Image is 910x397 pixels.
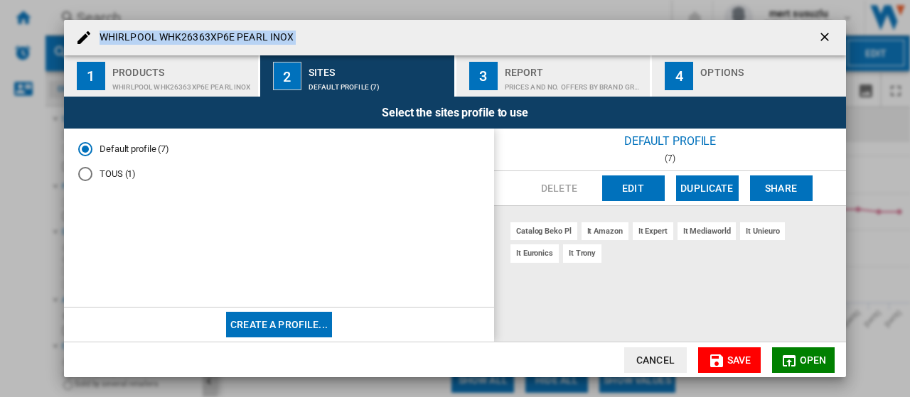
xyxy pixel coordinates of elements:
[750,175,813,201] button: Share
[510,244,559,262] div: it euronics
[633,222,673,240] div: it expert
[494,153,846,163] div: (7)
[112,61,252,76] div: Products
[678,222,737,240] div: it mediaworld
[309,76,449,91] div: Default profile (7)
[494,129,846,153] div: Default profile
[727,354,751,366] span: Save
[273,62,301,90] div: 2
[505,61,645,76] div: Report
[602,175,665,201] button: Edit
[624,347,687,373] button: Cancel
[582,222,628,240] div: it amazon
[528,175,591,201] button: Delete
[112,76,252,91] div: WHIRLPOOL WHK26363XP6E PEARL INOX
[469,62,498,90] div: 3
[812,23,840,52] button: getI18NText('BUTTONS.CLOSE_DIALOG')
[78,143,480,156] md-radio-button: Default profile (7)
[77,62,105,90] div: 1
[818,30,835,47] ng-md-icon: getI18NText('BUTTONS.CLOSE_DIALOG')
[64,97,846,129] div: Select the sites profile to use
[505,76,645,91] div: Prices and No. offers by brand graph
[698,347,761,373] button: Save
[456,55,652,97] button: 3 Report Prices and No. offers by brand graph
[652,55,846,97] button: 4 Options
[78,168,480,181] md-radio-button: TOUS (1)
[563,244,601,262] div: it trony
[740,222,785,240] div: it unieuro
[676,175,739,201] button: Duplicate
[800,354,827,366] span: Open
[64,55,259,97] button: 1 Products WHIRLPOOL WHK26363XP6E PEARL INOX
[309,61,449,76] div: Sites
[260,55,456,97] button: 2 Sites Default profile (7)
[92,31,294,45] h4: WHIRLPOOL WHK26363XP6E PEARL INOX
[64,20,846,377] md-dialog: WHIRLPOOL WHK26363XP6E ...
[226,312,332,337] button: Create a profile...
[772,347,835,373] button: Open
[665,62,693,90] div: 4
[510,222,577,240] div: catalog beko pl
[700,61,840,76] div: Options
